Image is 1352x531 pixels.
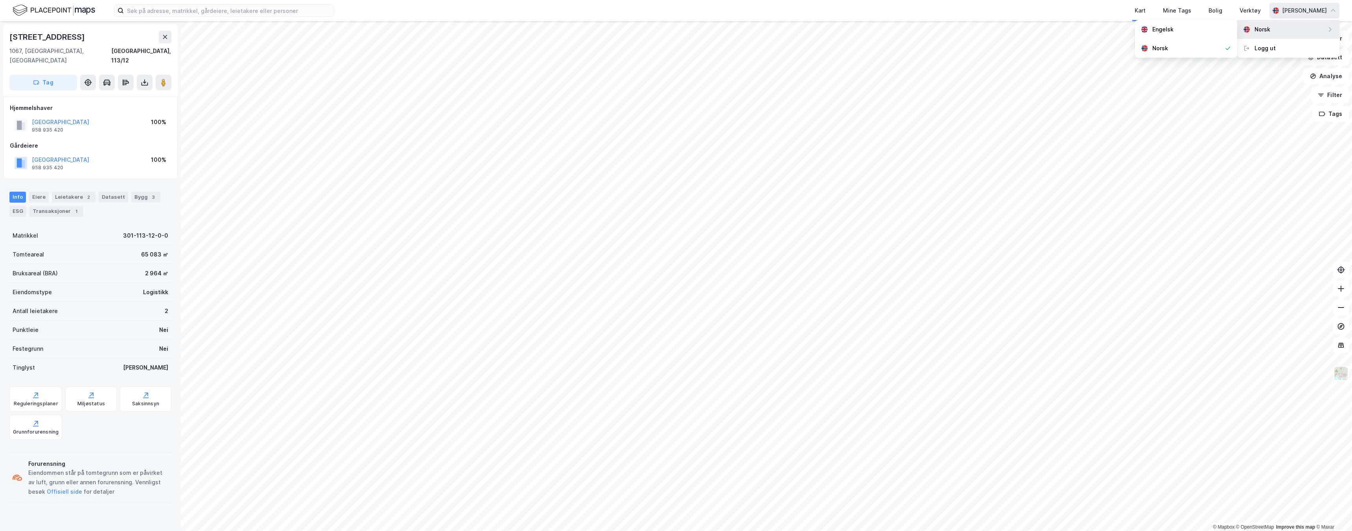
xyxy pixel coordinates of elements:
div: ESG [9,206,26,217]
div: Punktleie [13,325,39,335]
iframe: Chat Widget [1313,493,1352,531]
div: 958 935 420 [32,165,63,171]
div: Nei [159,325,168,335]
div: Norsk [1152,44,1168,53]
div: Logistikk [143,287,168,297]
button: Filter [1311,87,1349,103]
div: Leietakere [52,192,96,203]
div: Eiere [29,192,49,203]
div: Forurensning [28,459,168,469]
a: Improve this map [1276,524,1315,530]
div: Norsk [1255,25,1270,34]
div: 2 [84,193,92,201]
div: [STREET_ADDRESS] [9,31,86,43]
div: Antall leietakere [13,306,58,316]
div: 1 [72,207,80,215]
div: Kart [1135,6,1146,15]
button: Tag [9,75,77,90]
button: Tags [1312,106,1349,122]
div: Hjemmelshaver [10,103,171,113]
a: OpenStreetMap [1236,524,1274,530]
div: Engelsk [1152,25,1174,34]
div: Eiendomstype [13,287,52,297]
div: Festegrunn [13,344,43,353]
button: Analyse [1303,68,1349,84]
div: Bygg [131,192,160,203]
div: Grunnforurensning [13,429,59,435]
div: Tinglyst [13,363,35,372]
div: Reguleringsplaner [14,401,58,407]
div: Nei [159,344,168,353]
div: 100% [151,155,166,165]
div: [GEOGRAPHIC_DATA], 113/12 [111,46,171,65]
a: Mapbox [1213,524,1234,530]
img: Z [1334,366,1348,381]
div: Miljøstatus [77,401,105,407]
div: 1067, [GEOGRAPHIC_DATA], [GEOGRAPHIC_DATA] [9,46,111,65]
div: Datasett [99,192,128,203]
div: Bruksareal (BRA) [13,269,58,278]
div: Bolig [1209,6,1222,15]
div: 301-113-12-0-0 [123,231,168,240]
div: [PERSON_NAME] [1282,6,1327,15]
div: Saksinnsyn [132,401,159,407]
input: Søk på adresse, matrikkel, gårdeiere, leietakere eller personer [124,5,334,16]
div: Mine Tags [1163,6,1191,15]
div: Info [9,192,26,203]
div: Eiendommen står på tomtegrunn som er påvirket av luft, grunn eller annen forurensning. Vennligst ... [28,468,168,496]
div: Tomteareal [13,250,44,259]
div: 3 [149,193,157,201]
div: 65 083 ㎡ [141,250,168,259]
div: 100% [151,117,166,127]
div: 2 [165,306,168,316]
div: Gårdeiere [10,141,171,150]
div: 958 935 420 [32,127,63,133]
div: Matrikkel [13,231,38,240]
div: Transaksjoner [29,206,83,217]
div: Verktøy [1240,6,1261,15]
img: logo.f888ab2527a4732fd821a326f86c7f29.svg [13,4,95,17]
div: 2 964 ㎡ [145,269,168,278]
div: [PERSON_NAME] [123,363,168,372]
div: Logg ut [1255,44,1276,53]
